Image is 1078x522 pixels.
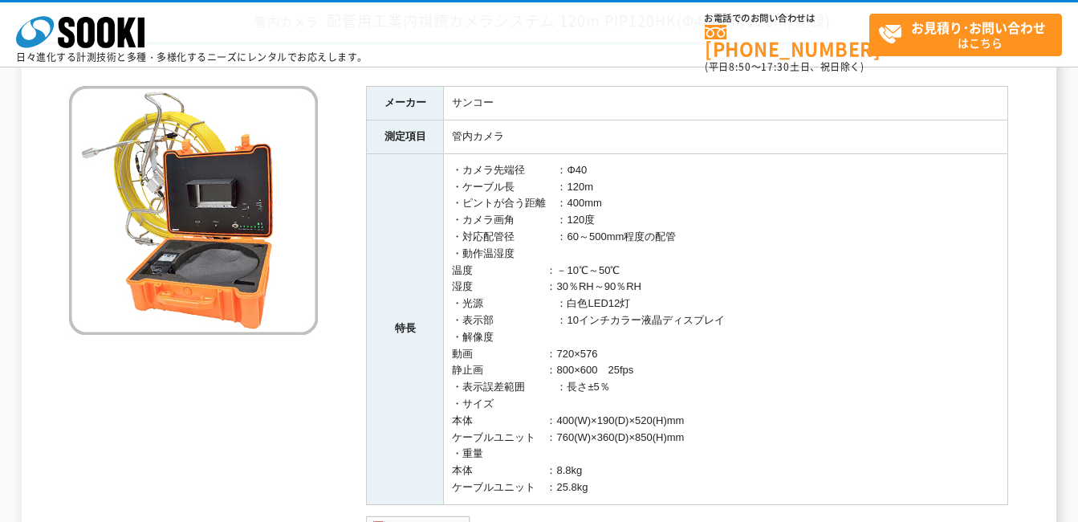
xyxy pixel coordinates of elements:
[444,153,1008,504] td: ・カメラ先端径 ：Φ40 ・ケーブル長 ：120m ・ピントが合う距離 ：400mm ・カメラ画角 ：120度 ・対応配管径 ：60～500mm程度の配管 ・動作温湿度 温度 ：－10℃～50℃...
[878,14,1061,55] span: はこちら
[869,14,1062,56] a: お見積り･お問い合わせはこちら
[705,59,864,74] span: (平日 ～ 土日、祝日除く)
[69,86,318,335] img: 配管用工業内視鏡カメラシステム 120m PIP120HK(Φ40mm/120m/記録)
[761,59,790,74] span: 17:30
[367,153,444,504] th: 特長
[705,14,869,23] span: お電話でのお問い合わせは
[444,87,1008,120] td: サンコー
[705,25,869,58] a: [PHONE_NUMBER]
[367,120,444,153] th: 測定項目
[729,59,751,74] span: 8:50
[444,120,1008,153] td: 管内カメラ
[367,87,444,120] th: メーカー
[16,52,368,62] p: 日々進化する計測技術と多種・多様化するニーズにレンタルでお応えします。
[911,18,1046,37] strong: お見積り･お問い合わせ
